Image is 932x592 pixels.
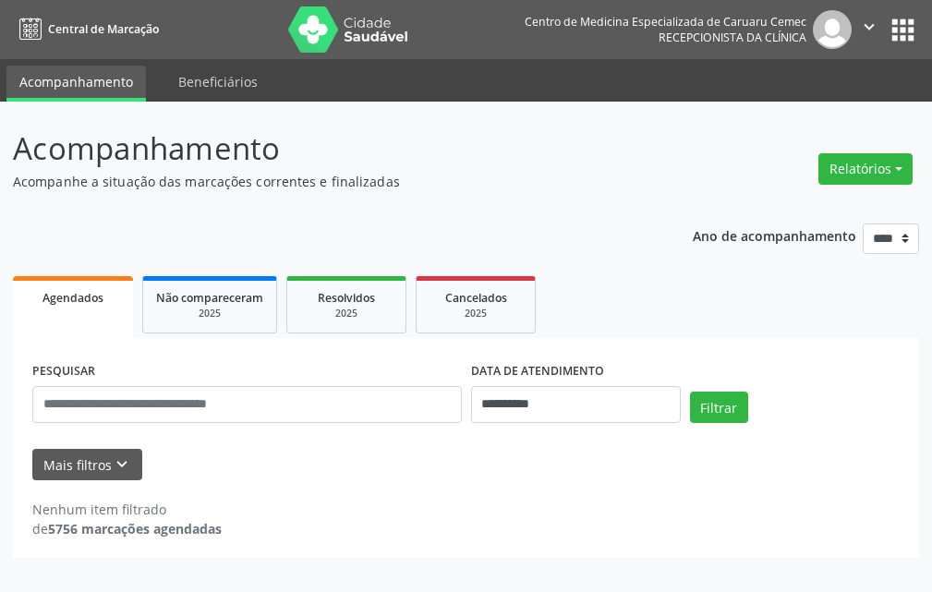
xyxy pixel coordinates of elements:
button: Filtrar [690,392,748,423]
span: Central de Marcação [48,21,159,37]
div: Centro de Medicina Especializada de Caruaru Cemec [525,14,806,30]
button:  [852,10,887,49]
a: Beneficiários [165,66,271,98]
div: Nenhum item filtrado [32,500,222,519]
button: apps [887,14,919,46]
div: 2025 [300,307,393,320]
label: PESQUISAR [32,357,95,386]
div: 2025 [156,307,263,320]
label: DATA DE ATENDIMENTO [471,357,604,386]
span: Cancelados [445,290,507,306]
div: de [32,519,222,538]
a: Central de Marcação [13,14,159,44]
img: img [813,10,852,49]
strong: 5756 marcações agendadas [48,520,222,538]
p: Acompanhe a situação das marcações correntes e finalizadas [13,172,648,191]
i: keyboard_arrow_down [112,454,132,475]
span: Não compareceram [156,290,263,306]
span: Recepcionista da clínica [659,30,806,45]
a: Acompanhamento [6,66,146,102]
i:  [859,17,879,37]
button: Relatórios [818,153,913,185]
p: Acompanhamento [13,126,648,172]
button: Mais filtroskeyboard_arrow_down [32,449,142,481]
span: Agendados [42,290,103,306]
div: 2025 [430,307,522,320]
p: Ano de acompanhamento [693,224,856,247]
span: Resolvidos [318,290,375,306]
